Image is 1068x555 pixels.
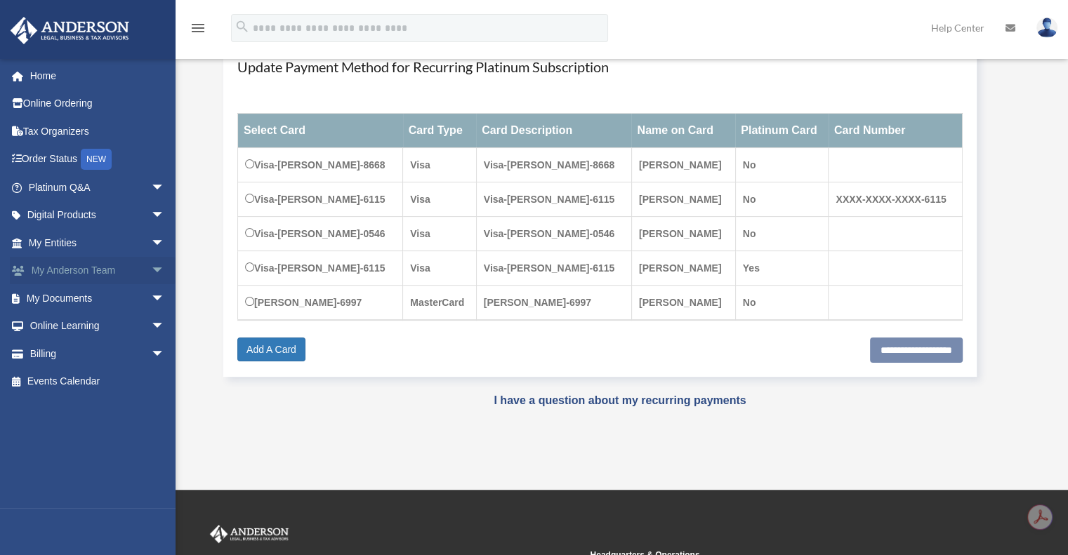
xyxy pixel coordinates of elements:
td: [PERSON_NAME]-6997 [238,286,403,321]
td: XXXX-XXXX-XXXX-6115 [829,182,962,217]
span: arrow_drop_down [151,173,179,202]
td: No [735,217,829,251]
td: Visa-[PERSON_NAME]-0546 [238,217,403,251]
td: No [735,148,829,182]
td: Visa-[PERSON_NAME]-0546 [476,217,631,251]
td: Visa [403,182,477,217]
div: NEW [81,149,112,170]
td: Visa [403,217,477,251]
td: [PERSON_NAME]-6997 [476,286,631,321]
a: I have a question about my recurring payments [494,394,746,406]
td: MasterCard [403,286,477,321]
td: [PERSON_NAME] [631,148,735,182]
a: Events Calendar [10,368,186,396]
td: Visa-[PERSON_NAME]-8668 [238,148,403,182]
img: User Pic [1036,18,1057,38]
th: Select Card [238,114,403,148]
a: Billingarrow_drop_down [10,340,186,368]
td: [PERSON_NAME] [631,217,735,251]
td: No [735,182,829,217]
h4: Update Payment Method for Recurring Platinum Subscription [237,57,963,76]
a: Order StatusNEW [10,145,186,174]
a: Online Ordering [10,90,186,118]
th: Card Description [476,114,631,148]
span: arrow_drop_down [151,312,179,341]
img: Anderson Advisors Platinum Portal [6,17,133,44]
td: No [735,286,829,321]
td: [PERSON_NAME] [631,286,735,321]
td: Visa [403,251,477,286]
th: Card Number [829,114,962,148]
td: Visa-[PERSON_NAME]-6115 [476,251,631,286]
th: Card Type [403,114,477,148]
a: Add A Card [237,337,305,361]
a: Platinum Q&Aarrow_drop_down [10,173,186,201]
th: Platinum Card [735,114,829,148]
img: Anderson Advisors Platinum Portal [207,525,291,543]
span: arrow_drop_down [151,284,179,313]
td: [PERSON_NAME] [631,251,735,286]
span: arrow_drop_down [151,340,179,368]
td: [PERSON_NAME] [631,182,735,217]
th: Name on Card [631,114,735,148]
td: Visa-[PERSON_NAME]-6115 [238,182,403,217]
a: My Anderson Teamarrow_drop_down [10,257,186,285]
a: Digital Productsarrow_drop_down [10,201,186,229]
td: Yes [735,251,829,286]
a: Home [10,62,186,90]
td: Visa [403,148,477,182]
a: Online Learningarrow_drop_down [10,312,186,340]
td: Visa-[PERSON_NAME]-8668 [476,148,631,182]
i: menu [190,20,206,36]
a: menu [190,25,206,36]
a: My Entitiesarrow_drop_down [10,229,186,257]
a: Tax Organizers [10,117,186,145]
span: arrow_drop_down [151,201,179,230]
span: arrow_drop_down [151,229,179,258]
span: arrow_drop_down [151,257,179,286]
td: Visa-[PERSON_NAME]-6115 [238,251,403,286]
td: Visa-[PERSON_NAME]-6115 [476,182,631,217]
a: My Documentsarrow_drop_down [10,284,186,312]
i: search [235,19,250,34]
